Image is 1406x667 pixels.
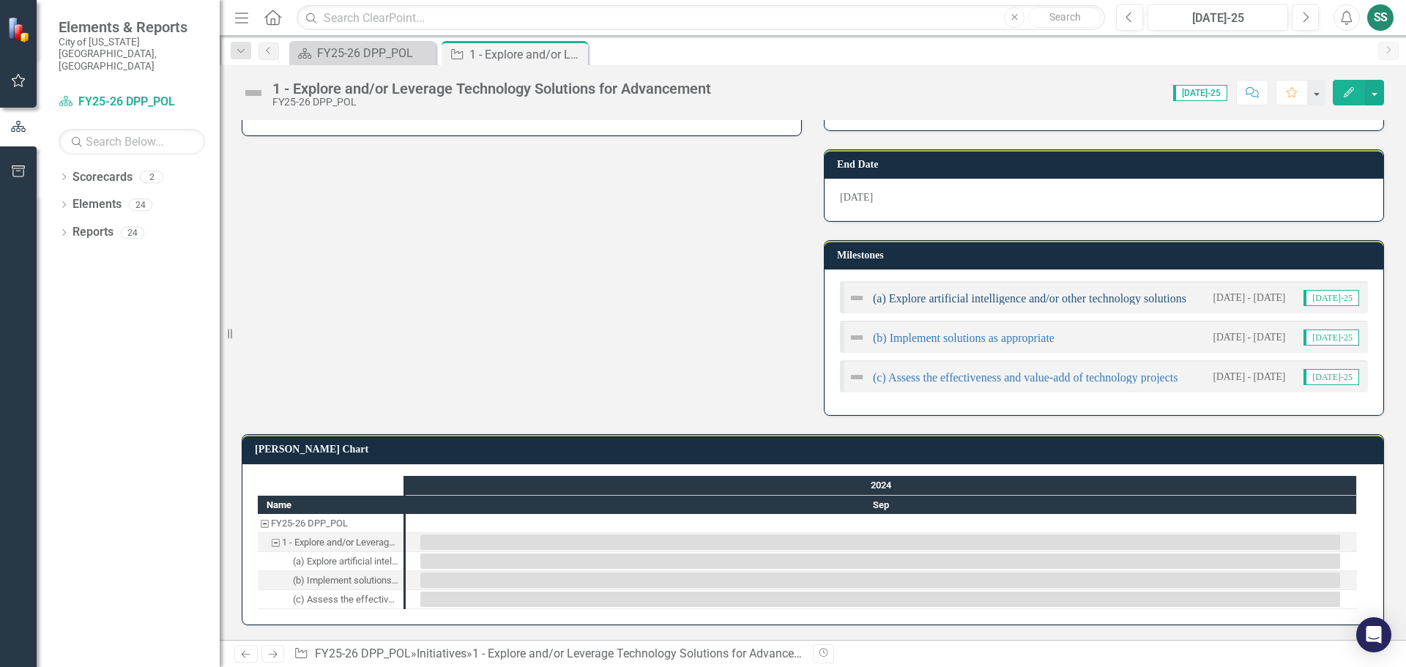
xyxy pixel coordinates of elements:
[140,171,163,183] div: 2
[1049,11,1081,23] span: Search
[472,646,820,660] div: 1 - Explore and/or Leverage Technology Solutions for Advancement
[293,552,399,571] div: (a) Explore artificial intelligence and/or other technology solutions
[129,198,152,211] div: 24
[848,368,866,386] img: Not Defined
[873,332,1054,344] a: (b) Implement solutions as appropriate
[258,590,403,609] div: Task: Start date: 2024-09-01 End date: 2024-09-30
[293,571,399,590] div: (b) Implement solutions as appropriate
[1173,85,1227,101] span: [DATE]-25
[1213,291,1285,305] small: [DATE] - [DATE]
[294,646,802,663] div: » »
[1213,330,1285,344] small: [DATE] - [DATE]
[59,18,205,36] span: Elements & Reports
[1303,290,1359,306] span: [DATE]-25
[72,196,122,213] a: Elements
[258,571,403,590] div: Task: Start date: 2024-09-01 End date: 2024-09-30
[848,329,866,346] img: Not Defined
[59,129,205,154] input: Search Below...
[258,533,403,552] div: 1 - Explore and/or Leverage Technology Solutions for Advancement
[873,371,1178,384] a: (c) Assess the effectiveness and value-add of technology projects
[420,573,1340,588] div: Task: Start date: 2024-09-01 End date: 2024-09-30
[848,289,866,307] img: Not Defined
[258,571,403,590] div: (b) Implement solutions as appropriate
[1153,10,1283,27] div: [DATE]-25
[258,590,403,609] div: (c) Assess the effectiveness and value-add of technology projects
[315,646,411,660] a: FY25-26 DPP_POL
[1148,4,1288,31] button: [DATE]-25
[72,169,133,186] a: Scorecards
[59,36,205,72] small: City of [US_STATE][GEOGRAPHIC_DATA], [GEOGRAPHIC_DATA]
[1213,370,1285,384] small: [DATE] - [DATE]
[1303,369,1359,385] span: [DATE]-25
[72,224,114,241] a: Reports
[7,17,33,42] img: ClearPoint Strategy
[282,533,399,552] div: 1 - Explore and/or Leverage Technology Solutions for Advancement
[258,514,403,533] div: Task: FY25-26 DPP_POL Start date: 2024-09-01 End date: 2024-09-02
[271,514,348,533] div: FY25-26 DPP_POL
[417,646,466,660] a: Initiatives
[840,192,873,203] span: [DATE]
[258,514,403,533] div: FY25-26 DPP_POL
[420,592,1340,607] div: Task: Start date: 2024-09-01 End date: 2024-09-30
[258,533,403,552] div: Task: Start date: 2024-09-01 End date: 2024-09-30
[406,496,1357,515] div: Sep
[469,45,584,64] div: 1 - Explore and/or Leverage Technology Solutions for Advancement
[837,250,1376,261] h3: Milestones
[258,552,403,571] div: (a) Explore artificial intelligence and/or other technology solutions
[255,444,1376,455] h3: [PERSON_NAME] Chart
[242,81,265,105] img: Not Defined
[59,94,205,111] a: FY25-26 DPP_POL
[317,44,432,62] div: FY25-26 DPP_POL
[420,534,1340,550] div: Task: Start date: 2024-09-01 End date: 2024-09-30
[1356,617,1391,652] div: Open Intercom Messenger
[293,44,432,62] a: FY25-26 DPP_POL
[420,554,1340,569] div: Task: Start date: 2024-09-01 End date: 2024-09-30
[1028,7,1101,28] button: Search
[873,292,1186,305] a: (a) Explore artificial intelligence and/or other technology solutions
[837,159,1376,170] h3: End Date
[258,552,403,571] div: Task: Start date: 2024-09-01 End date: 2024-09-30
[272,97,711,108] div: FY25-26 DPP_POL
[297,5,1105,31] input: Search ClearPoint...
[406,476,1357,495] div: 2024
[1303,329,1359,346] span: [DATE]-25
[1367,4,1394,31] button: SS
[293,590,399,609] div: (c) Assess the effectiveness and value-add of technology projects
[121,226,144,239] div: 24
[272,81,711,97] div: 1 - Explore and/or Leverage Technology Solutions for Advancement
[258,496,403,514] div: Name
